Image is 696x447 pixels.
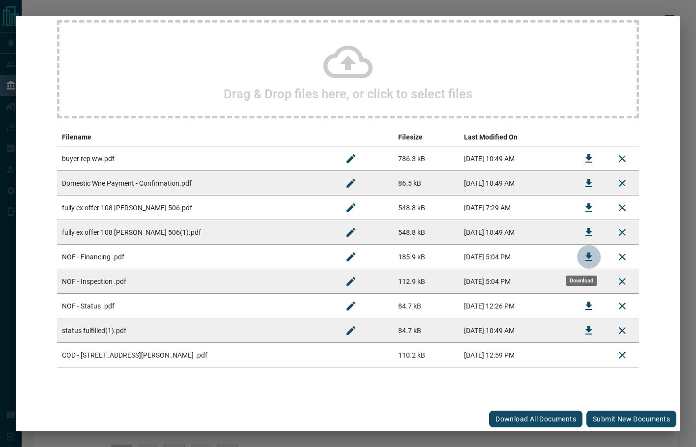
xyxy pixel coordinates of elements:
td: 185.9 kB [393,245,459,269]
td: [DATE] 12:26 PM [459,294,572,318]
td: NOF - Status .pdf [57,294,334,318]
button: Remove File [610,196,634,220]
button: Remove File [610,294,634,318]
button: Rename [339,171,363,195]
button: Rename [339,270,363,293]
button: Download [577,196,601,220]
button: Remove File [610,270,634,293]
button: Download [577,171,601,195]
td: 786.3 kB [393,146,459,171]
td: fully ex offer 108 [PERSON_NAME] 506(1).pdf [57,220,334,245]
td: [DATE] 10:49 AM [459,220,572,245]
td: status fulfilled(1).pdf [57,318,334,343]
button: Rename [339,196,363,220]
button: Download [577,319,601,342]
button: Remove File [610,147,634,170]
td: [DATE] 7:29 AM [459,196,572,220]
button: Delete [610,343,634,367]
th: edit column [334,128,393,146]
td: 84.7 kB [393,294,459,318]
button: Remove File [610,319,634,342]
h2: Drag & Drop files here, or click to select files [224,86,472,101]
button: Remove File [610,171,634,195]
td: NOF - Financing .pdf [57,245,334,269]
td: fully ex offer 108 [PERSON_NAME] 506.pdf [57,196,334,220]
button: Rename [339,245,363,269]
button: Remove File [610,221,634,244]
button: Remove File [610,245,634,269]
th: Filesize [393,128,459,146]
td: [DATE] 5:04 PM [459,269,572,294]
td: NOF - Inspection .pdf [57,269,334,294]
button: Download [577,245,601,269]
td: [DATE] 5:04 PM [459,245,572,269]
button: Download [577,221,601,244]
td: [DATE] 10:49 AM [459,318,572,343]
th: Filename [57,128,334,146]
td: [DATE] 10:49 AM [459,171,572,196]
th: Last Modified On [459,128,572,146]
button: Rename [339,294,363,318]
td: [DATE] 12:59 PM [459,343,572,367]
td: buyer rep ww.pdf [57,146,334,171]
th: delete file action column [606,128,639,146]
td: 548.8 kB [393,196,459,220]
td: COD - [STREET_ADDRESS][PERSON_NAME] .pdf [57,343,334,367]
td: 84.7 kB [393,318,459,343]
button: Rename [339,221,363,244]
td: 110.2 kB [393,343,459,367]
button: Rename [339,147,363,170]
button: Rename [339,319,363,342]
button: Download All Documents [489,411,582,427]
td: Domestic Wire Payment - Confirmation.pdf [57,171,334,196]
td: 86.5 kB [393,171,459,196]
td: 548.8 kB [393,220,459,245]
button: Submit new documents [586,411,676,427]
td: 112.9 kB [393,269,459,294]
button: Download [577,147,601,170]
td: [DATE] 10:49 AM [459,146,572,171]
th: download action column [572,128,606,146]
div: Download [566,276,597,286]
button: Download [577,294,601,318]
div: Drag & Drop files here, or click to select files [57,20,639,118]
